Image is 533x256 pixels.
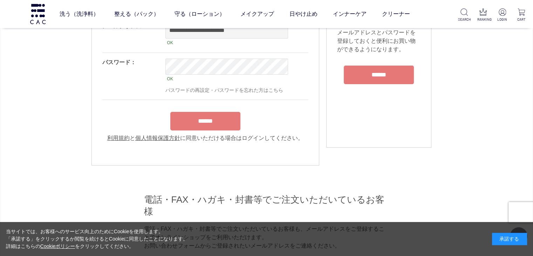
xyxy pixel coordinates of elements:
a: SEARCH [458,8,470,22]
a: クリーナー [382,4,410,24]
p: RANKING [477,17,490,22]
div: と に同意いただける場合はログインしてください。 [102,134,308,142]
a: 利用規約 [107,135,130,141]
a: 洗う（洗浄料） [60,4,99,24]
a: パスワードの再設定・パスワードを忘れた方はこちら [165,87,283,93]
a: インナーケア [333,4,367,24]
a: メイクアップ [240,4,274,24]
a: 守る（ローション） [175,4,225,24]
p: SEARCH [458,17,470,22]
a: CART [515,8,527,22]
a: 日やけ止め [289,4,317,24]
a: 個人情報保護方針 [135,135,180,141]
div: OK [165,75,288,83]
a: RANKING [477,8,490,22]
h2: 電話・FAX・ハガキ・封書等でご注文いただいているお客様 [144,194,389,218]
a: 整える（パック） [114,4,159,24]
div: 当サイトでは、お客様へのサービス向上のためにCookieを使用します。 「承諾する」をクリックするか閲覧を続けるとCookieに同意したことになります。 詳細はこちらの をクリックしてください。 [6,228,188,250]
img: logo [29,4,47,24]
div: 承諾する [492,233,527,245]
label: パスワード： [102,59,136,65]
a: LOGIN [496,8,508,22]
a: Cookieポリシー [40,243,75,249]
p: CART [515,17,527,22]
p: LOGIN [496,17,508,22]
div: OK [165,39,288,47]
